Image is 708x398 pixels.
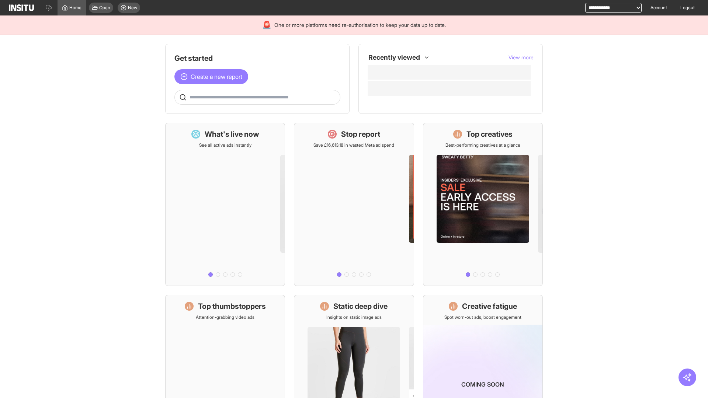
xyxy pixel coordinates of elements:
span: Open [99,5,110,11]
span: Home [69,5,81,11]
button: Create a new report [174,69,248,84]
span: New [128,5,137,11]
span: One or more platforms need re-authorisation to keep your data up to date. [274,21,446,29]
div: 🚨 [262,20,271,30]
p: Attention-grabbing video ads [196,314,254,320]
span: View more [509,54,534,60]
p: Best-performing creatives at a glance [445,142,520,148]
h1: Top creatives [466,129,513,139]
p: Save £16,613.18 in wasted Meta ad spend [313,142,394,148]
span: Create a new report [191,72,242,81]
h1: Get started [174,53,340,63]
h1: Stop report [341,129,380,139]
h1: What's live now [205,129,259,139]
img: Logo [9,4,34,11]
h1: Top thumbstoppers [198,301,266,311]
a: Stop reportSave £16,613.18 in wasted Meta ad spend [294,123,414,286]
h1: Static deep dive [333,301,388,311]
a: What's live nowSee all active ads instantly [165,123,285,286]
p: Insights on static image ads [326,314,382,320]
button: View more [509,54,534,61]
a: Top creativesBest-performing creatives at a glance [423,123,543,286]
p: See all active ads instantly [199,142,251,148]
